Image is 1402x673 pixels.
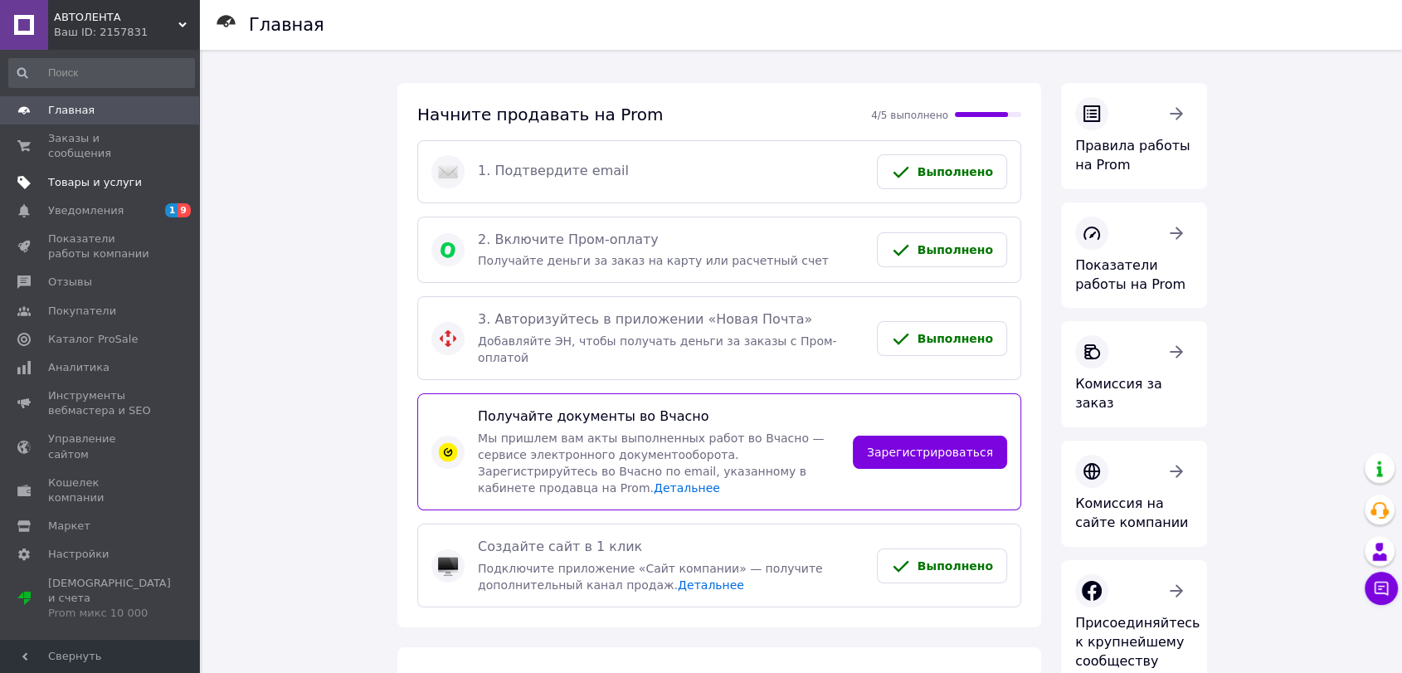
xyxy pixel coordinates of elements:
[178,203,191,217] span: 9
[438,556,458,576] img: :desktop_computer:
[48,606,171,621] div: Prom микс 10 000
[871,110,948,121] span: 4/5 выполнено
[8,58,195,88] input: Поиск
[1061,441,1207,547] a: Комиссия на сайте компании
[918,243,993,256] span: Выполнено
[165,203,178,217] span: 1
[853,436,1007,469] a: Зарегистрироваться
[1075,138,1190,173] span: Правила работы на Prom
[478,162,864,181] span: 1. Подтвердите email
[438,162,458,182] img: :email:
[48,275,92,290] span: Отзывы
[478,254,829,267] span: Получайте деньги за заказ на карту или расчетный счет
[48,388,153,418] span: Инструменты вебмастера и SEO
[478,465,806,495] span: Зарегистрируйтесь во Вчасно по email, указанному в кабинете продавца на Prom.
[48,519,90,534] span: Маркет
[478,334,836,364] span: Добавляйте ЭН, чтобы получать деньги за заказы с Пром-оплатой
[654,481,720,495] a: Детальнее
[918,165,993,178] span: Выполнено
[48,304,116,319] span: Покупатели
[438,240,458,260] img: avatar image
[1075,376,1162,411] span: Комиссия за заказ
[678,578,744,592] a: Детальнее
[48,232,153,261] span: Показатели работы компании
[54,10,178,25] span: АВТОЛЕНТА
[478,407,840,427] span: Получайте документы во Вчасно
[48,203,124,218] span: Уведомления
[54,25,199,40] div: Ваш ID: 2157831
[1075,257,1185,292] span: Показатели работы на Prom
[1365,572,1398,605] button: Чат с покупателем
[918,332,993,345] span: Выполнено
[48,547,109,562] span: Настройки
[478,310,864,329] span: 3. Авторизуйтесь в приложении «Новая Почта»
[48,131,153,161] span: Заказы и сообщения
[48,175,142,190] span: Товары и услуги
[918,559,993,573] span: Выполнено
[417,105,663,124] span: Начните продавать на Prom
[478,231,864,250] span: 2. Включите Пром-оплату
[478,562,823,592] span: Подключите приложение «Сайт компании» — получите дополнительный канал продаж.
[478,538,864,557] span: Создайте сайт в 1 клик
[1061,321,1207,427] a: Комиссия за заказ
[48,432,153,461] span: Управление сайтом
[48,475,153,505] span: Кошелек компании
[1061,202,1207,309] a: Показатели работы на Prom
[48,360,110,375] span: Аналитика
[48,576,171,622] span: [DEMOGRAPHIC_DATA] и счета
[1061,83,1207,189] a: Правила работы на Prom
[48,103,95,118] span: Главная
[48,332,138,347] span: Каталог ProSale
[249,15,324,35] h1: Главная
[478,432,824,461] span: Мы пришлем вам акты выполненных работ во Вчасно — сервисе электронного документооборота.
[1075,495,1188,530] span: Комиссия на сайте компании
